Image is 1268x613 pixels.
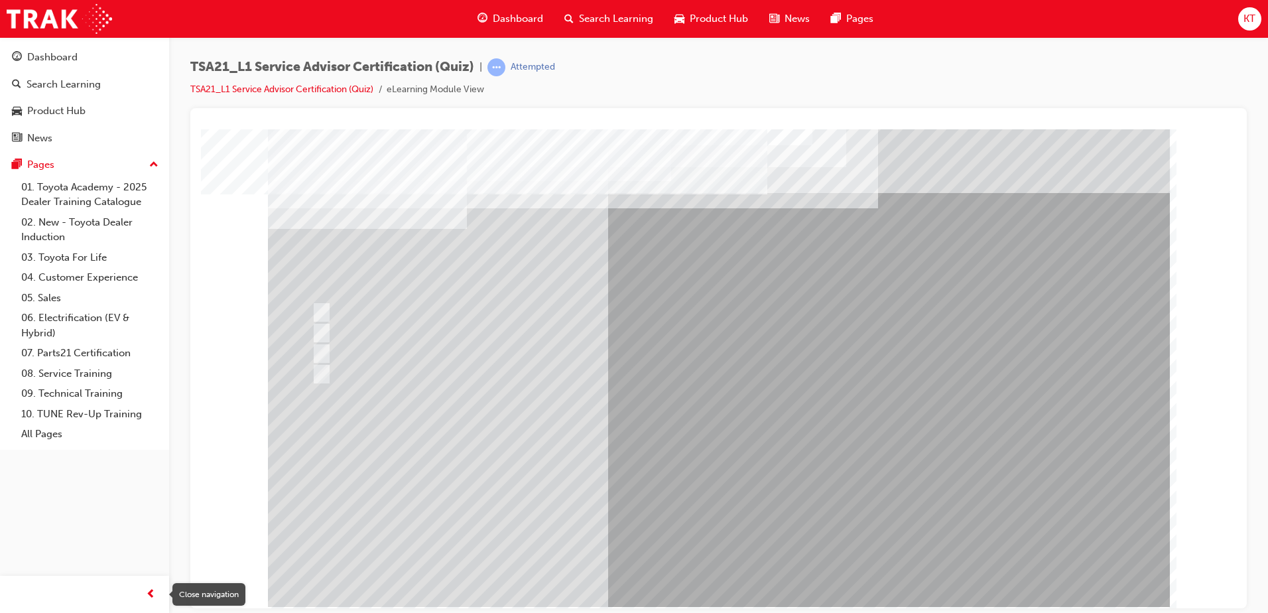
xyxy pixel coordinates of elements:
[27,131,52,146] div: News
[846,11,873,27] span: Pages
[5,153,164,177] button: Pages
[769,11,779,27] span: news-icon
[12,52,22,64] span: guage-icon
[16,364,164,384] a: 08. Service Training
[5,45,164,70] a: Dashboard
[664,5,759,33] a: car-iconProduct Hub
[831,11,841,27] span: pages-icon
[16,383,164,404] a: 09. Technical Training
[27,103,86,119] div: Product Hub
[16,404,164,425] a: 10. TUNE Rev-Up Training
[16,247,164,268] a: 03. Toyota For Life
[387,82,484,98] li: eLearning Module View
[5,99,164,123] a: Product Hub
[12,159,22,171] span: pages-icon
[467,5,554,33] a: guage-iconDashboard
[12,133,22,145] span: news-icon
[27,50,78,65] div: Dashboard
[16,212,164,247] a: 02. New - Toyota Dealer Induction
[554,5,664,33] a: search-iconSearch Learning
[1238,7,1261,31] button: KT
[820,5,884,33] a: pages-iconPages
[16,177,164,212] a: 01. Toyota Academy - 2025 Dealer Training Catalogue
[172,583,245,606] div: Close navigation
[479,60,482,75] span: |
[16,267,164,288] a: 04. Customer Experience
[12,105,22,117] span: car-icon
[487,58,505,76] span: learningRecordVerb_ATTEMPT-icon
[759,5,820,33] a: news-iconNews
[146,586,156,603] span: prev-icon
[5,72,164,97] a: Search Learning
[149,157,158,174] span: up-icon
[16,343,164,364] a: 07. Parts21 Certification
[16,424,164,444] a: All Pages
[564,11,574,27] span: search-icon
[12,79,21,91] span: search-icon
[511,61,555,74] div: Attempted
[5,126,164,151] a: News
[493,11,543,27] span: Dashboard
[674,11,684,27] span: car-icon
[190,60,474,75] span: TSA21_L1 Service Advisor Certification (Quiz)
[579,11,653,27] span: Search Learning
[16,308,164,343] a: 06. Electrification (EV & Hybrid)
[7,4,112,34] img: Trak
[27,77,101,92] div: Search Learning
[690,11,748,27] span: Product Hub
[5,42,164,153] button: DashboardSearch LearningProduct HubNews
[477,11,487,27] span: guage-icon
[785,11,810,27] span: News
[190,84,373,95] a: TSA21_L1 Service Advisor Certification (Quiz)
[1243,11,1255,27] span: KT
[16,288,164,308] a: 05. Sales
[27,157,54,172] div: Pages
